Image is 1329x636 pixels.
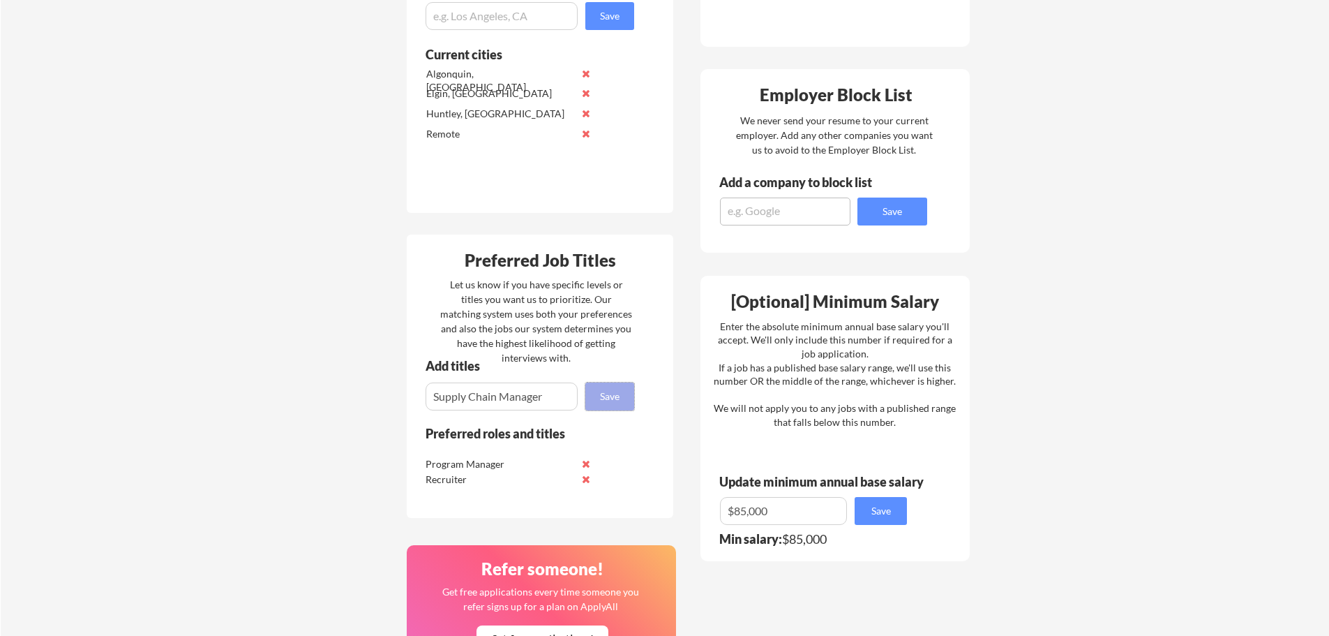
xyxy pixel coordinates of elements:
[857,198,927,225] button: Save
[426,107,573,121] div: Huntley, [GEOGRAPHIC_DATA]
[426,67,573,94] div: Algonquin, [GEOGRAPHIC_DATA]
[426,48,619,61] div: Current cities
[735,113,933,157] div: We never send your resume to your current employer. Add any other companies you want us to avoid ...
[719,475,929,488] div: Update minimum annual base salary
[426,383,578,411] input: E.g. Senior Product Manager
[720,497,847,525] input: E.g. $100,000
[426,87,573,101] div: Elgin, [GEOGRAPHIC_DATA]
[426,2,578,30] input: e.g. Los Angeles, CA
[585,2,634,30] button: Save
[426,127,573,141] div: Remote
[706,87,966,103] div: Employer Block List
[440,277,632,365] div: Let us know if you have specific levels or titles you want us to prioritize. Our matching system ...
[426,360,622,372] div: Add titles
[705,293,965,310] div: [Optional] Minimum Salary
[441,584,640,614] div: Get free applications every time someone you refer signs up for a plan on ApplyAll
[426,457,573,471] div: Program Manager
[719,533,916,545] div: $85,000
[412,561,672,577] div: Refer someone!
[426,473,573,487] div: Recruiter
[585,383,634,411] button: Save
[426,427,615,440] div: Preferred roles and titles
[719,531,782,547] strong: Min salary:
[714,320,956,429] div: Enter the absolute minimum annual base salary you'll accept. We'll only include this number if re...
[410,252,670,269] div: Preferred Job Titles
[719,176,894,188] div: Add a company to block list
[855,497,907,525] button: Save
